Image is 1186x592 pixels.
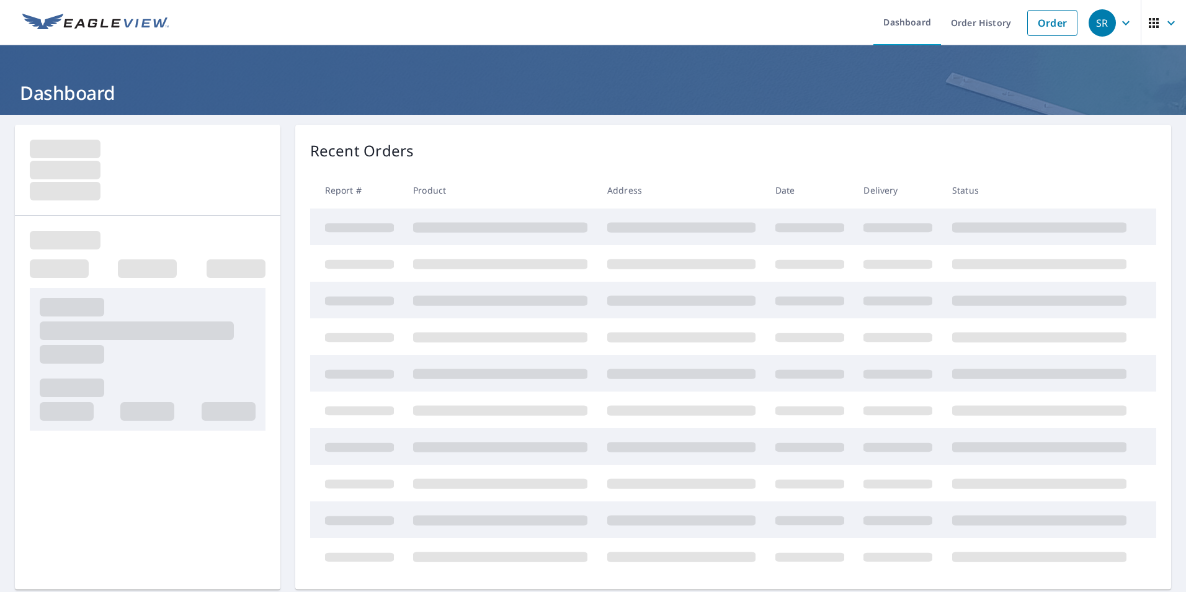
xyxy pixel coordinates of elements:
th: Status [942,172,1136,209]
div: SR [1089,9,1116,37]
h1: Dashboard [15,80,1171,105]
th: Address [597,172,765,209]
img: EV Logo [22,14,169,32]
a: Order [1027,10,1077,36]
p: Recent Orders [310,140,414,162]
th: Delivery [854,172,942,209]
th: Report # [310,172,404,209]
th: Product [403,172,597,209]
th: Date [765,172,854,209]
